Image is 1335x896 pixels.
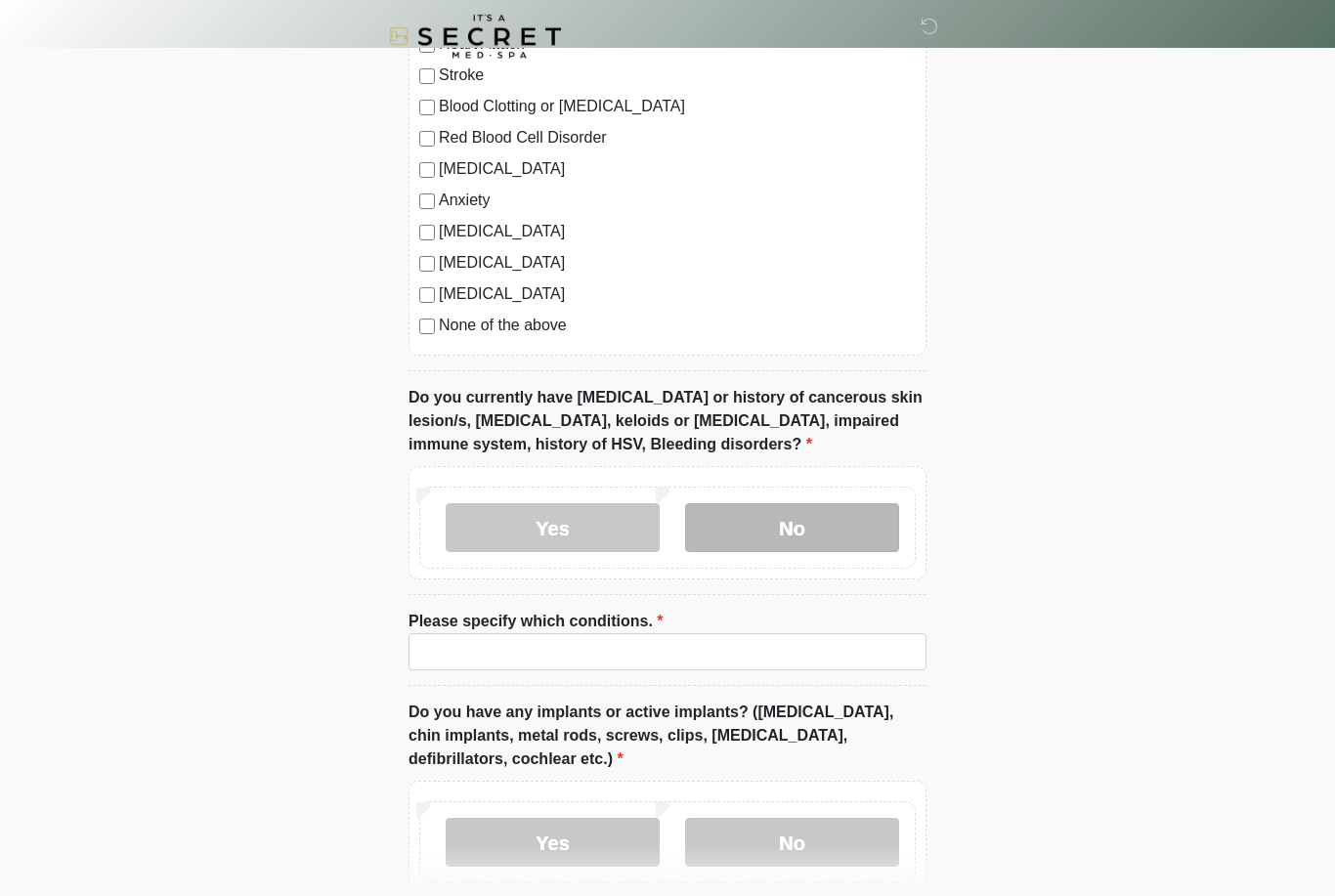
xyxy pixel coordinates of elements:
[419,69,435,85] input: Stroke
[439,64,916,88] label: Stroke
[419,288,435,304] input: [MEDICAL_DATA]
[419,320,435,335] input: None of the above
[439,190,916,213] label: Anxiety
[685,504,899,553] label: No
[409,702,926,772] label: Do you have any implants or active implants? ([MEDICAL_DATA], chin implants, metal rods, screws, ...
[389,15,561,59] img: It's A Secret Med Spa Logo
[419,163,435,179] input: [MEDICAL_DATA]
[685,819,899,868] label: No
[409,611,664,634] label: Please specify which conditions.
[446,504,660,553] label: Yes
[419,226,435,241] input: [MEDICAL_DATA]
[446,819,660,868] label: Yes
[439,127,916,150] label: Red Blood Cell Disorder
[439,283,916,307] label: [MEDICAL_DATA]
[419,132,435,148] input: Red Blood Cell Disorder
[439,315,916,338] label: None of the above
[439,158,916,182] label: [MEDICAL_DATA]
[419,194,435,210] input: Anxiety
[439,221,916,244] label: [MEDICAL_DATA]
[419,101,435,116] input: Blood Clotting or [MEDICAL_DATA]
[409,387,926,457] label: Do you currently have [MEDICAL_DATA] or history of cancerous skin lesion/s, [MEDICAL_DATA], keloi...
[439,96,916,119] label: Blood Clotting or [MEDICAL_DATA]
[439,252,916,276] label: [MEDICAL_DATA]
[419,257,435,273] input: [MEDICAL_DATA]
